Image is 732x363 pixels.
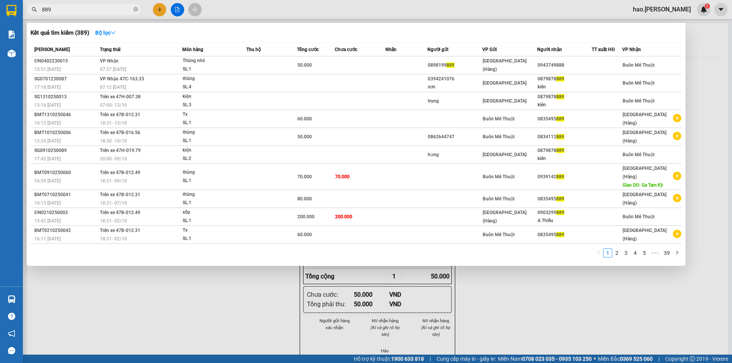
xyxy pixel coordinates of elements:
[8,313,15,320] span: question-circle
[89,27,122,39] button: Bộ lọcdown
[297,196,312,201] span: 80.000
[673,230,681,238] span: plus-circle
[538,195,592,203] div: 0835495
[428,151,482,159] div: hưng
[34,191,98,199] div: BMT0710250041
[183,217,240,225] div: SL: 1
[483,152,527,157] span: [GEOGRAPHIC_DATA]
[649,248,661,257] li: Next 5 Pages
[640,248,649,257] li: 5
[661,249,672,257] a: 39
[183,65,240,74] div: SL: 1
[183,83,240,91] div: SL: 4
[297,134,312,139] span: 50.000
[428,61,482,69] div: 0898199
[34,138,61,144] span: 12:24 [DATE]
[623,112,666,126] span: [GEOGRAPHIC_DATA] (Hàng)
[673,248,682,257] li: Next Page
[133,6,138,13] span: close-circle
[8,295,16,303] img: warehouse-icon
[483,196,515,201] span: Buôn Mê Thuột
[483,174,515,179] span: Buôn Mê Thuột
[596,250,601,255] span: left
[556,174,564,179] span: 889
[623,62,655,68] span: Buôn Mê Thuột
[673,248,682,257] button: right
[8,30,16,38] img: solution-icon
[623,214,655,219] span: Buôn Mê Thuột
[623,228,666,241] span: [GEOGRAPHIC_DATA] (Hàng)
[649,248,661,257] span: •••
[483,116,515,122] span: Buôn Mê Thuột
[613,249,621,257] a: 2
[34,156,61,162] span: 17:42 [DATE]
[183,137,240,145] div: SL: 1
[538,101,592,109] div: kiên
[385,47,396,52] span: Nhãn
[34,75,98,83] div: SG0701230087
[623,80,655,86] span: Buôn Mê Thuột
[538,209,592,217] div: 0903299
[622,249,630,257] a: 3
[538,93,592,101] div: 0879878
[183,199,240,207] div: SL: 1
[428,83,482,91] div: sơn
[622,47,641,52] span: VP Nhận
[675,250,679,255] span: right
[8,50,16,58] img: warehouse-icon
[661,248,673,257] li: 39
[100,120,127,126] span: 18:31 - 13/10
[100,76,144,82] span: VP Nhận 47C-163.33
[100,228,140,233] span: Trên xe 47B-012.31
[673,194,681,202] span: plus-circle
[100,67,126,72] span: 07:27 [DATE]
[183,208,240,217] div: xốp
[183,235,240,243] div: SL: 1
[34,169,98,177] div: BMT0910250060
[34,93,98,101] div: SG1310250013
[183,119,240,127] div: SL: 1
[34,57,98,65] div: ĐN0402230015
[483,58,527,72] span: [GEOGRAPHIC_DATA] (Hàng)
[483,232,515,237] span: Buôn Mê Thuột
[100,170,140,175] span: Trên xe 47B-012.49
[640,249,649,257] a: 5
[594,248,603,257] li: Previous Page
[297,116,312,122] span: 60.000
[592,47,615,52] span: TT xuất HĐ
[428,97,482,105] div: trung
[335,214,352,219] span: 200.000
[182,47,203,52] span: Món hàng
[297,62,312,68] span: 50.000
[183,146,240,155] div: kiện
[183,75,240,83] div: thùng
[183,177,240,185] div: SL: 1
[297,174,312,179] span: 70.000
[100,156,127,162] span: 20:00 - 09/10
[183,101,240,109] div: SL: 3
[673,114,681,122] span: plus-circle
[483,80,527,86] span: [GEOGRAPHIC_DATA]
[100,218,127,224] span: 18:31 - 02/10
[34,236,61,241] span: 16:11 [DATE]
[183,128,240,137] div: thùng
[623,152,655,157] span: Buôn Mê Thuột
[8,347,15,354] span: message
[32,7,37,12] span: search
[30,29,89,37] h3: Kết quả tìm kiếm ( 389 )
[100,138,127,144] span: 18:30 - 10/10
[604,249,612,257] a: 1
[100,236,127,241] span: 18:31 - 02/10
[556,232,564,237] span: 889
[34,85,61,90] span: 17:18 [DATE]
[623,98,655,104] span: Buôn Mê Thuột
[34,111,98,119] div: BMT1310250046
[34,218,61,224] span: 13:42 [DATE]
[538,173,592,181] div: 0939142
[483,98,527,104] span: [GEOGRAPHIC_DATA]
[246,47,261,52] span: Thu hộ
[34,227,98,235] div: BMT0210250042
[100,47,120,52] span: Trạng thái
[100,94,141,99] span: Trên xe 47H-007.38
[8,330,15,337] span: notification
